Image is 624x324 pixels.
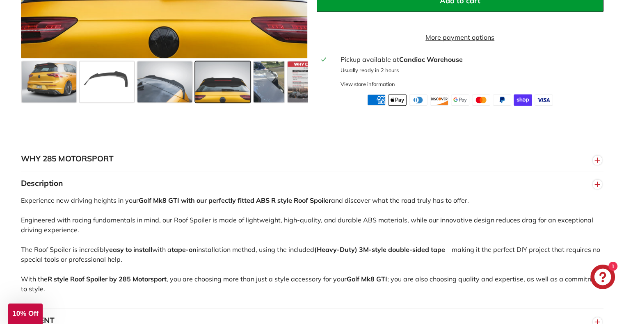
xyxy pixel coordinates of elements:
p: Usually ready in 2 hours [340,66,598,74]
strong: Candiac Warehouse [399,55,462,63]
img: diners_club [409,94,427,106]
strong: (Heavy-Duty) 3M-style double-sided tape [314,245,445,254]
strong: easy to install [109,245,152,254]
img: shopify_pay [514,94,532,106]
strong: R style [48,275,69,283]
div: Pickup available at [340,54,598,64]
strong: tape-on [171,245,197,254]
img: master [472,94,490,106]
span: 10% Off [12,310,38,317]
inbox-online-store-chat: Shopify online store chat [588,265,617,291]
p: Experience new driving heights in your and discover what the road truly has to offer. Engineered ... [21,195,603,294]
button: Description [21,171,603,196]
img: google_pay [451,94,469,106]
div: View store information [340,80,395,88]
a: More payment options [317,32,603,42]
strong: Golf Mk8 GTI with our perfectly fitted ABS R style Roof Spoiler [139,196,331,204]
strong: Golf Mk8 GTI [347,275,387,283]
button: WHY 285 MOTORSPORT [21,147,603,171]
img: visa [535,94,553,106]
strong: Roof Spoiler by 285 Motorsport [70,275,167,283]
img: discover [430,94,448,106]
img: apple_pay [388,94,407,106]
img: american_express [367,94,386,106]
div: 10% Off [8,304,43,324]
img: paypal [493,94,511,106]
